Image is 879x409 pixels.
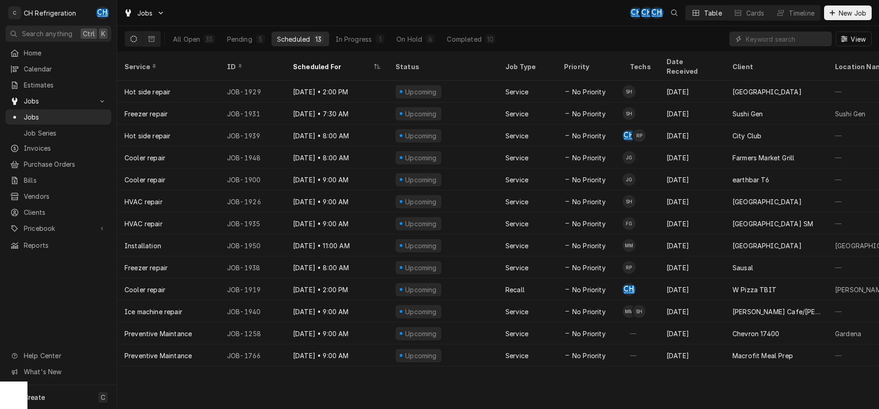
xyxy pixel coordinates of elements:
div: Service [505,219,528,229]
div: Chris Hiraga's Avatar [96,6,109,19]
div: Completed [447,34,481,44]
span: No Priority [572,109,606,119]
a: Bills [5,173,111,188]
div: MM [623,305,635,318]
div: FG [623,217,635,230]
span: No Priority [572,329,606,338]
div: Priority [564,62,613,71]
span: K [101,29,105,38]
div: [DATE] [659,81,725,103]
div: JG [623,173,635,186]
span: No Priority [572,263,606,273]
div: Ruben Perez's Avatar [623,261,635,274]
div: Sushi Gen [732,109,763,119]
span: No Priority [572,351,606,360]
div: Table [704,8,722,18]
div: Service [505,87,528,97]
button: Search anythingCtrlK [5,26,111,42]
span: Reports [24,240,107,250]
div: [DATE] • 11:00 AM [286,234,388,256]
span: Calendar [24,64,107,74]
div: 1 [377,34,383,44]
div: Service [505,329,528,338]
div: Upcoming [404,219,438,229]
span: Estimates [24,80,107,90]
div: Chevron 17400 [732,329,779,338]
span: New Job [837,8,868,18]
div: Service [125,62,211,71]
div: Timeline [789,8,814,18]
div: Upcoming [404,87,438,97]
div: CH [96,6,109,19]
div: [GEOGRAPHIC_DATA] SM [732,219,813,229]
a: Estimates [5,77,111,93]
div: [DATE] [659,256,725,278]
div: JOB-1940 [220,300,286,322]
div: JOB-1950 [220,234,286,256]
button: View [836,32,872,46]
div: [DATE] [659,344,725,366]
div: JOB-1938 [220,256,286,278]
a: Purchase Orders [5,157,111,172]
div: Steven Hiraga's Avatar [623,107,635,120]
div: [DATE] [659,103,725,125]
div: Service [505,241,528,251]
span: Pricebook [24,224,93,233]
a: Go to Pricebook [5,221,111,236]
div: Hot side repair [125,87,170,97]
div: Gardena [835,329,861,338]
div: Techs [630,62,652,71]
div: JOB-1939 [220,125,286,147]
a: Job Series [5,125,111,141]
div: [PERSON_NAME] Cafe/[PERSON_NAME]'s [732,307,820,316]
div: — [623,322,659,344]
div: [DATE] • 2:00 PM [286,278,388,300]
span: Jobs [24,112,107,122]
span: What's New [24,367,106,376]
div: CH [623,283,635,296]
div: Service [505,153,528,163]
span: No Priority [572,285,606,294]
div: Recall [505,285,525,294]
div: HVAC repair [125,197,163,207]
div: [DATE] • 9:00 AM [286,191,388,213]
div: Steven Hiraga's Avatar [623,85,635,98]
div: Ruben Perez's Avatar [633,129,646,142]
div: Upcoming [404,263,438,273]
div: SH [623,107,635,120]
span: Bills [24,175,107,185]
span: No Priority [572,197,606,207]
div: [DATE] • 8:00 AM [286,256,388,278]
div: [DATE] [659,322,725,344]
div: CH [630,6,643,19]
div: Upcoming [404,351,438,360]
div: Installation [125,241,161,251]
div: W Pizza TBIT [732,285,776,294]
div: [DATE] [659,300,725,322]
div: JOB-1258 [220,322,286,344]
div: Josh Galindo's Avatar [623,173,635,186]
div: [DATE] • 2:00 PM [286,81,388,103]
div: Upcoming [404,131,438,141]
span: No Priority [572,175,606,185]
div: — [623,344,659,366]
span: Purchase Orders [24,159,107,169]
span: No Priority [572,131,606,141]
div: [DATE] [659,213,725,234]
span: Jobs [24,96,93,106]
div: SH [623,85,635,98]
div: CH Refrigeration [24,8,76,18]
div: [DATE] [659,191,725,213]
div: 35 [206,34,213,44]
a: Go to Jobs [120,5,168,21]
span: Home [24,48,107,58]
span: Jobs [137,8,153,18]
button: New Job [824,5,872,20]
div: HVAC repair [125,219,163,229]
div: On Hold [396,34,422,44]
div: Service [505,131,528,141]
div: [DATE] [659,169,725,191]
div: Macrofit Meal Prep [732,351,793,360]
div: Moises Melena's Avatar [623,239,635,252]
div: Chris Hiraga's Avatar [623,283,635,296]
